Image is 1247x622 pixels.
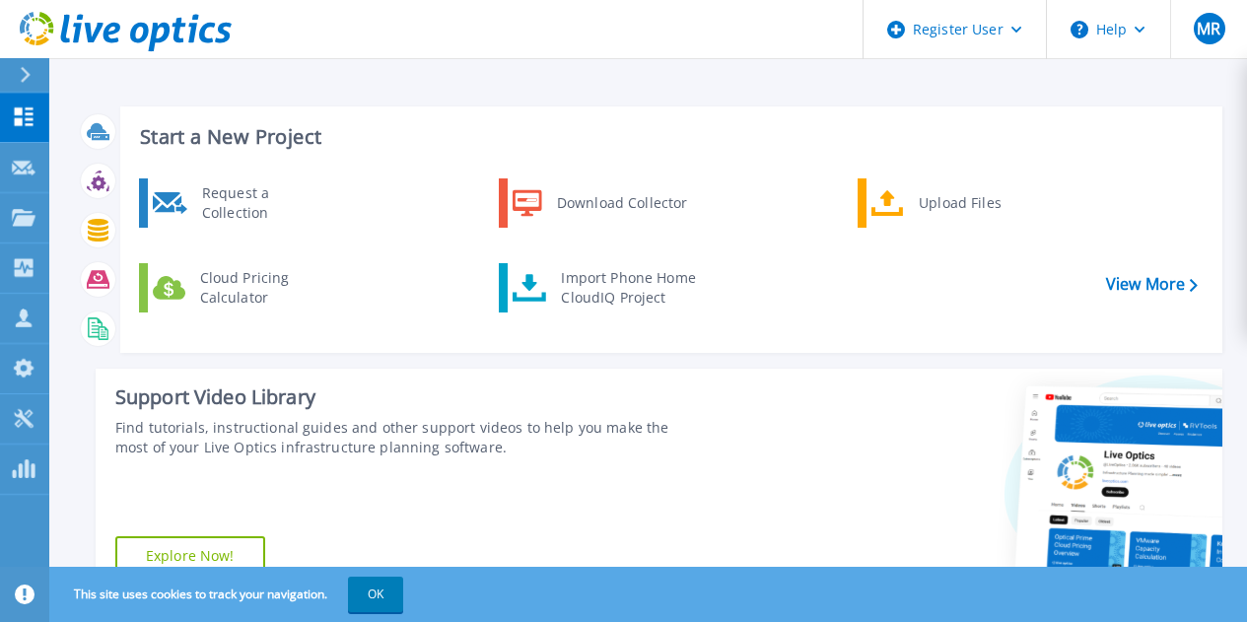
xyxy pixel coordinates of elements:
a: Cloud Pricing Calculator [139,263,341,312]
span: This site uses cookies to track your navigation. [54,577,403,612]
div: Download Collector [547,183,696,223]
a: View More [1106,275,1198,294]
div: Cloud Pricing Calculator [190,268,336,308]
a: Download Collector [499,178,701,228]
a: Request a Collection [139,178,341,228]
div: Support Video Library [115,384,701,410]
a: Upload Files [858,178,1060,228]
div: Upload Files [909,183,1055,223]
button: OK [348,577,403,612]
h3: Start a New Project [140,126,1197,148]
a: Explore Now! [115,536,265,576]
span: MR [1197,21,1220,36]
div: Import Phone Home CloudIQ Project [551,268,705,308]
div: Request a Collection [192,183,336,223]
div: Find tutorials, instructional guides and other support videos to help you make the most of your L... [115,418,701,457]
